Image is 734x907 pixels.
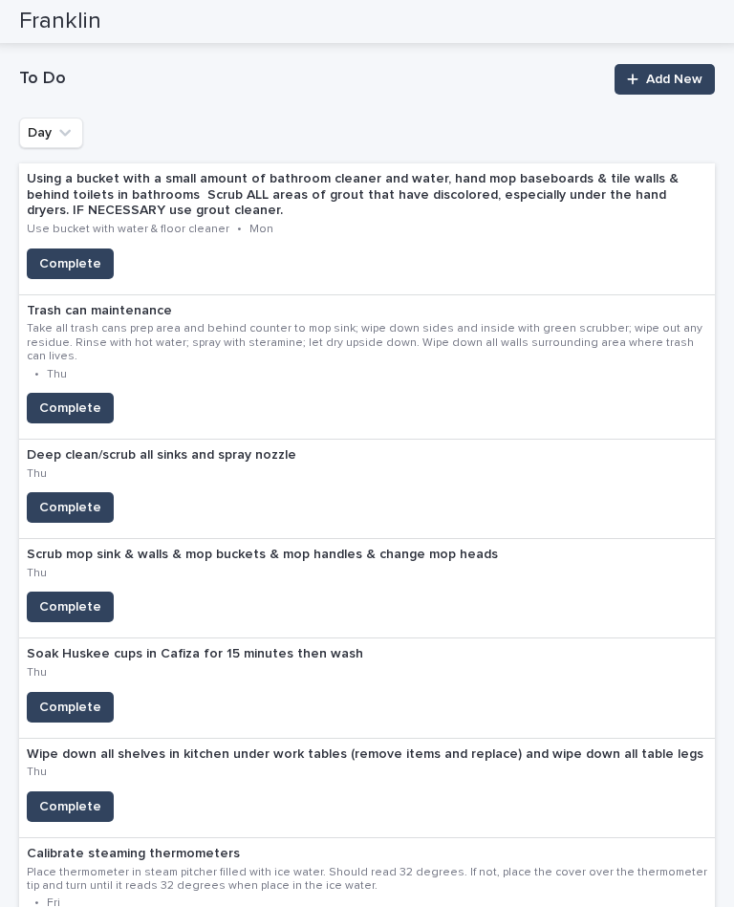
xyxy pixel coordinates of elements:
p: Using a bucket with a small amount of bathroom cleaner and water, hand mop baseboards & tile wall... [27,171,707,219]
span: Complete [39,254,101,273]
p: Deep clean/scrub all sinks and spray nozzle [27,447,316,464]
button: Complete [27,492,114,523]
button: Complete [27,791,114,822]
p: Mon [249,223,273,236]
a: Scrub mop sink & walls & mop buckets & mop handles & change mop headsThuComplete [19,539,715,638]
p: Soak Huskee cups in Cafiza for 15 minutes then wash [27,646,383,662]
p: Thu [27,666,47,680]
h1: To Do [19,68,603,91]
p: Wipe down all shelves in kitchen under work tables (remove items and replace) and wipe down all t... [27,746,707,763]
p: Take all trash cans prep area and behind counter to mop sink; wipe down sides and inside with gre... [27,322,707,363]
p: • [34,368,39,381]
p: Trash can maintenance [27,303,707,319]
span: Complete [39,797,101,816]
p: • [237,223,242,236]
a: Deep clean/scrub all sinks and spray nozzleThuComplete [19,440,715,539]
p: Thu [27,567,47,580]
p: Place thermometer in steam pitcher filled with ice water. Should read 32 degrees. If not, place t... [27,866,707,894]
span: Add New [646,73,702,86]
span: Complete [39,698,101,717]
button: Complete [27,248,114,279]
button: Day [19,118,83,148]
button: Complete [27,692,114,723]
h2: Franklin [19,8,101,35]
a: Trash can maintenanceTake all trash cans prep area and behind counter to mop sink; wipe down side... [19,295,715,440]
span: Complete [39,399,101,418]
button: Complete [27,393,114,423]
a: Soak Huskee cups in Cafiza for 15 minutes then washThuComplete [19,638,715,738]
p: Thu [47,368,67,381]
a: Wipe down all shelves in kitchen under work tables (remove items and replace) and wipe down all t... [19,739,715,838]
span: Complete [39,597,101,616]
p: Use bucket with water & floor cleaner [27,223,229,236]
a: Add New [615,64,715,95]
span: Complete [39,498,101,517]
p: Calibrate steaming thermometers [27,846,707,862]
p: Thu [27,467,47,481]
a: Using a bucket with a small amount of bathroom cleaner and water, hand mop baseboards & tile wall... [19,163,715,295]
p: Thu [27,766,47,779]
button: Complete [27,592,114,622]
p: Scrub mop sink & walls & mop buckets & mop handles & change mop heads [27,547,518,563]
